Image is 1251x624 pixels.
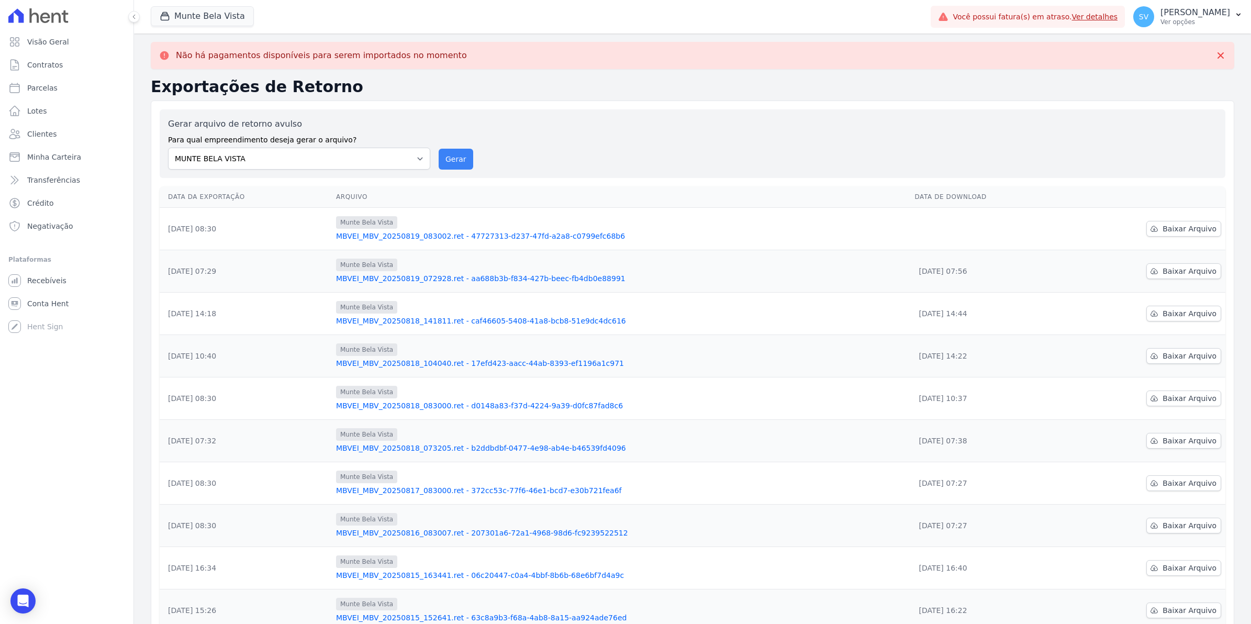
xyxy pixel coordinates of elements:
[1146,603,1221,618] a: Baixar Arquivo
[336,570,906,581] a: MBVEI_MBV_20250815_163441.ret - 06c20447-c0a4-4bbf-8b6b-68e6bf7d4a9c
[1072,13,1118,21] a: Ver detalhes
[1146,433,1221,449] a: Baixar Arquivo
[1146,518,1221,533] a: Baixar Arquivo
[4,193,129,214] a: Crédito
[27,221,73,231] span: Negativação
[27,298,69,309] span: Conta Hent
[910,462,1065,505] td: [DATE] 07:27
[4,54,129,75] a: Contratos
[336,528,906,538] a: MBVEI_MBV_20250816_083007.ret - 207301a6-72a1-4968-98d6-fc9239522512
[336,343,397,356] span: Munte Bela Vista
[4,170,129,191] a: Transferências
[336,386,397,398] span: Munte Bela Vista
[1163,266,1216,276] span: Baixar Arquivo
[910,335,1065,377] td: [DATE] 14:22
[1160,18,1230,26] p: Ver opções
[1139,13,1148,20] span: SV
[910,420,1065,462] td: [DATE] 07:38
[27,129,57,139] span: Clientes
[336,555,397,568] span: Munte Bela Vista
[336,485,906,496] a: MBVEI_MBV_20250817_083000.ret - 372cc53c-77f6-46e1-bcd7-e30b721fea6f
[336,259,397,271] span: Munte Bela Vista
[336,358,906,369] a: MBVEI_MBV_20250818_104040.ret - 17efd423-aacc-44ab-8393-ef1196a1c971
[1163,393,1216,404] span: Baixar Arquivo
[151,77,1234,96] h2: Exportações de Retorno
[160,250,332,293] td: [DATE] 07:29
[4,31,129,52] a: Visão Geral
[4,293,129,314] a: Conta Hent
[27,275,66,286] span: Recebíveis
[1163,224,1216,234] span: Baixar Arquivo
[336,273,906,284] a: MBVEI_MBV_20250819_072928.ret - aa688b3b-f834-427b-beec-fb4db0e88991
[910,250,1065,293] td: [DATE] 07:56
[27,37,69,47] span: Visão Geral
[168,118,430,130] label: Gerar arquivo de retorno avulso
[332,186,910,208] th: Arquivo
[1146,560,1221,576] a: Baixar Arquivo
[4,216,129,237] a: Negativação
[1163,308,1216,319] span: Baixar Arquivo
[336,301,397,314] span: Munte Bela Vista
[27,198,54,208] span: Crédito
[176,50,467,61] p: Não há pagamentos disponíveis para serem importados no momento
[1163,563,1216,573] span: Baixar Arquivo
[160,293,332,335] td: [DATE] 14:18
[4,270,129,291] a: Recebíveis
[27,60,63,70] span: Contratos
[160,208,332,250] td: [DATE] 08:30
[4,147,129,168] a: Minha Carteira
[1160,7,1230,18] p: [PERSON_NAME]
[10,588,36,614] div: Open Intercom Messenger
[953,12,1118,23] span: Você possui fatura(s) em atraso.
[336,471,397,483] span: Munte Bela Vista
[27,152,81,162] span: Minha Carteira
[4,124,129,144] a: Clientes
[1146,348,1221,364] a: Baixar Arquivo
[336,612,906,623] a: MBVEI_MBV_20250815_152641.ret - 63c8a9b3-f68a-4ab8-8a15-aa924ade76ed
[910,377,1065,420] td: [DATE] 10:37
[1125,2,1251,31] button: SV [PERSON_NAME] Ver opções
[336,400,906,411] a: MBVEI_MBV_20250818_083000.ret - d0148a83-f37d-4224-9a39-d0fc87fad8c6
[910,293,1065,335] td: [DATE] 14:44
[336,428,397,441] span: Munte Bela Vista
[1146,221,1221,237] a: Baixar Arquivo
[1146,391,1221,406] a: Baixar Arquivo
[160,186,332,208] th: Data da Exportação
[27,106,47,116] span: Lotes
[160,335,332,377] td: [DATE] 10:40
[160,547,332,589] td: [DATE] 16:34
[336,443,906,453] a: MBVEI_MBV_20250818_073205.ret - b2ddbdbf-0477-4e98-ab4e-b46539fd4096
[439,149,473,170] button: Gerar
[27,175,80,185] span: Transferências
[336,513,397,526] span: Munte Bela Vista
[168,130,430,146] label: Para qual empreendimento deseja gerar o arquivo?
[151,6,254,26] button: Munte Bela Vista
[336,316,906,326] a: MBVEI_MBV_20250818_141811.ret - caf46605-5408-41a8-bcb8-51e9dc4dc616
[1163,520,1216,531] span: Baixar Arquivo
[1146,475,1221,491] a: Baixar Arquivo
[27,83,58,93] span: Parcelas
[1163,605,1216,616] span: Baixar Arquivo
[8,253,125,266] div: Plataformas
[1146,263,1221,279] a: Baixar Arquivo
[160,462,332,505] td: [DATE] 08:30
[336,216,397,229] span: Munte Bela Vista
[4,77,129,98] a: Parcelas
[910,186,1065,208] th: Data de Download
[4,101,129,121] a: Lotes
[336,231,906,241] a: MBVEI_MBV_20250819_083002.ret - 47727313-d237-47fd-a2a8-c0799efc68b6
[1163,351,1216,361] span: Baixar Arquivo
[1146,306,1221,321] a: Baixar Arquivo
[910,547,1065,589] td: [DATE] 16:40
[160,505,332,547] td: [DATE] 08:30
[1163,436,1216,446] span: Baixar Arquivo
[160,377,332,420] td: [DATE] 08:30
[160,420,332,462] td: [DATE] 07:32
[336,598,397,610] span: Munte Bela Vista
[910,505,1065,547] td: [DATE] 07:27
[1163,478,1216,488] span: Baixar Arquivo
